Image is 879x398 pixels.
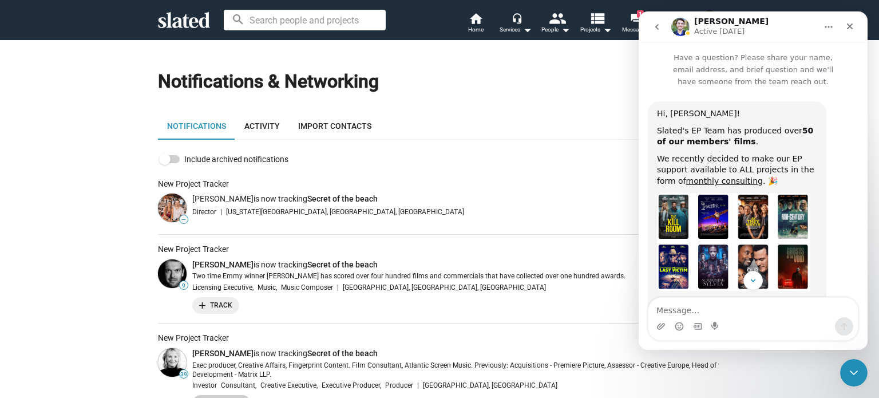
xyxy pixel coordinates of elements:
[54,310,64,320] button: Gif picker
[192,348,721,359] p: is now tracking
[9,90,188,383] div: Hi, [PERSON_NAME]!Slated's EP Team has produced over50 of our members' films.We recently decided ...
[576,11,616,37] button: Projects
[541,23,570,37] div: People
[192,207,216,217] span: Director
[158,194,187,222] img: Kate Winter
[18,310,27,320] button: Upload attachment
[18,114,179,136] div: Slated's EP Team has produced over .
[36,310,45,320] button: Emoji picker
[47,165,124,174] a: monthly consulting
[18,97,179,108] div: Hi, [PERSON_NAME]!
[589,10,605,26] mat-icon: view_list
[307,194,378,203] a: Secret of the beach
[221,380,256,391] span: Consultant,
[10,286,219,306] textarea: Message…
[158,259,187,288] a: Lars Deutsch 9
[199,300,232,312] span: Track
[468,23,484,37] span: Home
[158,333,229,344] div: New Project Tracker
[158,259,187,288] img: Lars Deutsch
[158,112,235,140] a: Notifications
[192,380,217,391] span: Investor
[192,194,721,204] p: is now tracking
[337,282,339,293] span: |
[158,348,187,377] img: Shelly Bancroft
[184,152,288,166] span: Include archived notifications
[417,380,419,391] span: |
[500,23,532,37] div: Services
[307,260,378,269] a: Secret of the beach
[158,69,379,94] h1: Notifications & Networking
[322,380,381,391] span: Executive Producer,
[192,259,721,270] p: is now tracking
[580,23,612,37] span: Projects
[496,11,536,37] button: Services
[224,10,386,30] input: Search people and projects
[197,300,208,310] mat-icon: add
[307,349,378,358] a: Secret of the beach
[192,272,721,281] p: Two time Emmy winner [PERSON_NAME] has scored over four hundred films and commercials that have c...
[512,13,522,23] mat-icon: headset_mic
[260,380,318,391] span: Creative Executive,
[696,8,723,38] button: Kyoji OhnoMe
[281,282,333,293] span: Music Composer
[158,179,229,190] div: New Project Tracker
[630,13,641,23] mat-icon: forum
[226,207,464,217] span: [US_STATE][GEOGRAPHIC_DATA], [GEOGRAPHIC_DATA], [GEOGRAPHIC_DATA]
[192,260,254,269] a: [PERSON_NAME]
[289,112,381,140] a: Import Contacts
[18,142,179,176] div: We recently decided to make our EP support available to ALL projects in the form of . 🎉
[180,216,188,223] span: —
[616,11,656,37] a: 1Messaging
[192,361,721,380] p: Exec producer, Creative Affairs, Fingerprint Content. Film Consultant, Atlantic Screen Music. Pre...
[180,371,188,378] span: 39
[639,11,868,350] iframe: Intercom live chat
[192,282,254,293] span: Licensing Executive,
[105,259,124,279] button: Scroll to bottom
[385,380,413,391] span: Producer
[600,23,614,37] mat-icon: arrow_drop_down
[622,23,650,37] span: Messaging
[520,23,534,37] mat-icon: arrow_drop_down
[192,297,239,314] button: Track
[536,11,576,37] button: People
[637,10,644,18] span: 1
[469,11,482,25] mat-icon: home
[840,359,868,387] iframe: Intercom live chat
[158,348,187,377] a: Shelly Bancroft 39
[220,207,222,217] span: |
[559,23,572,37] mat-icon: arrow_drop_down
[703,10,716,24] img: Kyoji Ohno
[196,306,215,324] button: Send a message…
[192,194,254,203] span: [PERSON_NAME]
[258,282,277,293] span: Music,
[158,244,229,255] div: New Project Tracker
[549,10,565,26] mat-icon: people
[192,349,254,358] a: [PERSON_NAME]
[456,11,496,37] a: Home
[180,282,188,289] span: 9
[343,282,546,293] span: [GEOGRAPHIC_DATA], [GEOGRAPHIC_DATA], [GEOGRAPHIC_DATA]
[423,380,557,391] span: [GEOGRAPHIC_DATA], [GEOGRAPHIC_DATA]
[235,112,289,140] a: Activity
[73,310,82,320] button: Start recording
